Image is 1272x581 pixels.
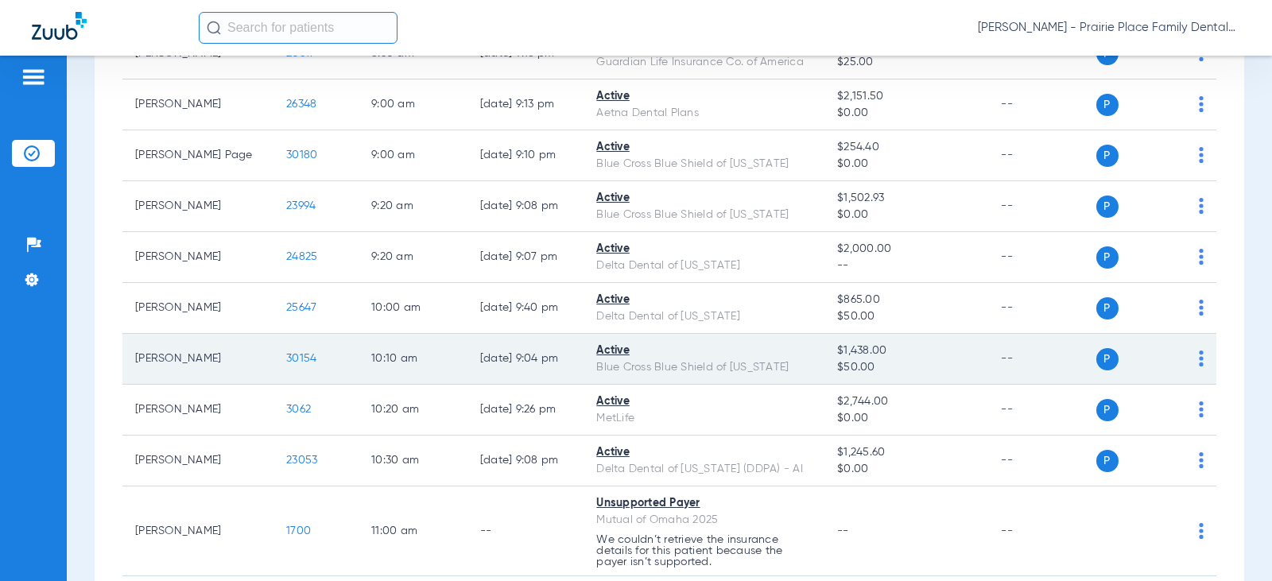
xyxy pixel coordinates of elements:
[1096,145,1119,167] span: P
[1096,348,1119,370] span: P
[837,88,975,105] span: $2,151.50
[837,139,975,156] span: $254.40
[978,20,1240,36] span: [PERSON_NAME] - Prairie Place Family Dental
[988,385,1096,436] td: --
[286,302,316,313] span: 25647
[837,105,975,122] span: $0.00
[596,88,812,105] div: Active
[122,385,273,436] td: [PERSON_NAME]
[596,534,812,567] p: We couldn’t retrieve the insurance details for this patient because the payer isn’t supported.
[596,139,812,156] div: Active
[596,190,812,207] div: Active
[837,258,975,274] span: --
[122,181,273,232] td: [PERSON_NAME]
[837,156,975,172] span: $0.00
[837,207,975,223] span: $0.00
[988,181,1096,232] td: --
[1199,96,1204,112] img: group-dot-blue.svg
[1199,249,1204,265] img: group-dot-blue.svg
[837,343,975,359] span: $1,438.00
[837,241,975,258] span: $2,000.00
[467,436,584,486] td: [DATE] 9:08 PM
[359,486,467,576] td: 11:00 AM
[122,283,273,334] td: [PERSON_NAME]
[359,334,467,385] td: 10:10 AM
[988,283,1096,334] td: --
[359,79,467,130] td: 9:00 AM
[286,404,311,415] span: 3062
[596,359,812,376] div: Blue Cross Blue Shield of [US_STATE]
[837,393,975,410] span: $2,744.00
[988,130,1096,181] td: --
[596,54,812,71] div: Guardian Life Insurance Co. of America
[596,444,812,461] div: Active
[467,130,584,181] td: [DATE] 9:10 PM
[122,232,273,283] td: [PERSON_NAME]
[1096,297,1119,320] span: P
[837,190,975,207] span: $1,502.93
[596,241,812,258] div: Active
[596,393,812,410] div: Active
[1199,401,1204,417] img: group-dot-blue.svg
[837,444,975,461] span: $1,245.60
[837,461,975,478] span: $0.00
[837,308,975,325] span: $50.00
[359,181,467,232] td: 9:20 AM
[596,292,812,308] div: Active
[467,334,584,385] td: [DATE] 9:04 PM
[122,436,273,486] td: [PERSON_NAME]
[596,207,812,223] div: Blue Cross Blue Shield of [US_STATE]
[988,79,1096,130] td: --
[1096,450,1119,472] span: P
[122,79,273,130] td: [PERSON_NAME]
[286,455,317,466] span: 23053
[596,105,812,122] div: Aetna Dental Plans
[467,385,584,436] td: [DATE] 9:26 PM
[359,283,467,334] td: 10:00 AM
[596,495,812,512] div: Unsupported Payer
[1199,147,1204,163] img: group-dot-blue.svg
[359,436,467,486] td: 10:30 AM
[837,54,975,71] span: $25.00
[286,200,316,211] span: 23994
[596,410,812,427] div: MetLife
[1199,452,1204,468] img: group-dot-blue.svg
[467,79,584,130] td: [DATE] 9:13 PM
[359,130,467,181] td: 9:00 AM
[207,21,221,35] img: Search Icon
[1199,351,1204,366] img: group-dot-blue.svg
[596,258,812,274] div: Delta Dental of [US_STATE]
[1199,523,1204,539] img: group-dot-blue.svg
[21,68,46,87] img: hamburger-icon
[837,525,849,536] span: --
[596,308,812,325] div: Delta Dental of [US_STATE]
[122,486,273,576] td: [PERSON_NAME]
[988,232,1096,283] td: --
[1096,399,1119,421] span: P
[286,525,311,536] span: 1700
[988,486,1096,576] td: --
[596,461,812,478] div: Delta Dental of [US_STATE] (DDPA) - AI
[596,343,812,359] div: Active
[359,232,467,283] td: 9:20 AM
[467,181,584,232] td: [DATE] 9:08 PM
[1096,246,1119,269] span: P
[32,12,87,40] img: Zuub Logo
[286,149,317,161] span: 30180
[286,353,316,364] span: 30154
[467,283,584,334] td: [DATE] 9:40 PM
[1199,198,1204,214] img: group-dot-blue.svg
[1096,196,1119,218] span: P
[467,232,584,283] td: [DATE] 9:07 PM
[359,385,467,436] td: 10:20 AM
[286,251,317,262] span: 24825
[1096,94,1119,116] span: P
[1199,300,1204,316] img: group-dot-blue.svg
[988,436,1096,486] td: --
[286,99,316,110] span: 26348
[596,512,812,529] div: Mutual of Omaha 2025
[837,359,975,376] span: $50.00
[837,292,975,308] span: $865.00
[122,334,273,385] td: [PERSON_NAME]
[122,130,273,181] td: [PERSON_NAME] Page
